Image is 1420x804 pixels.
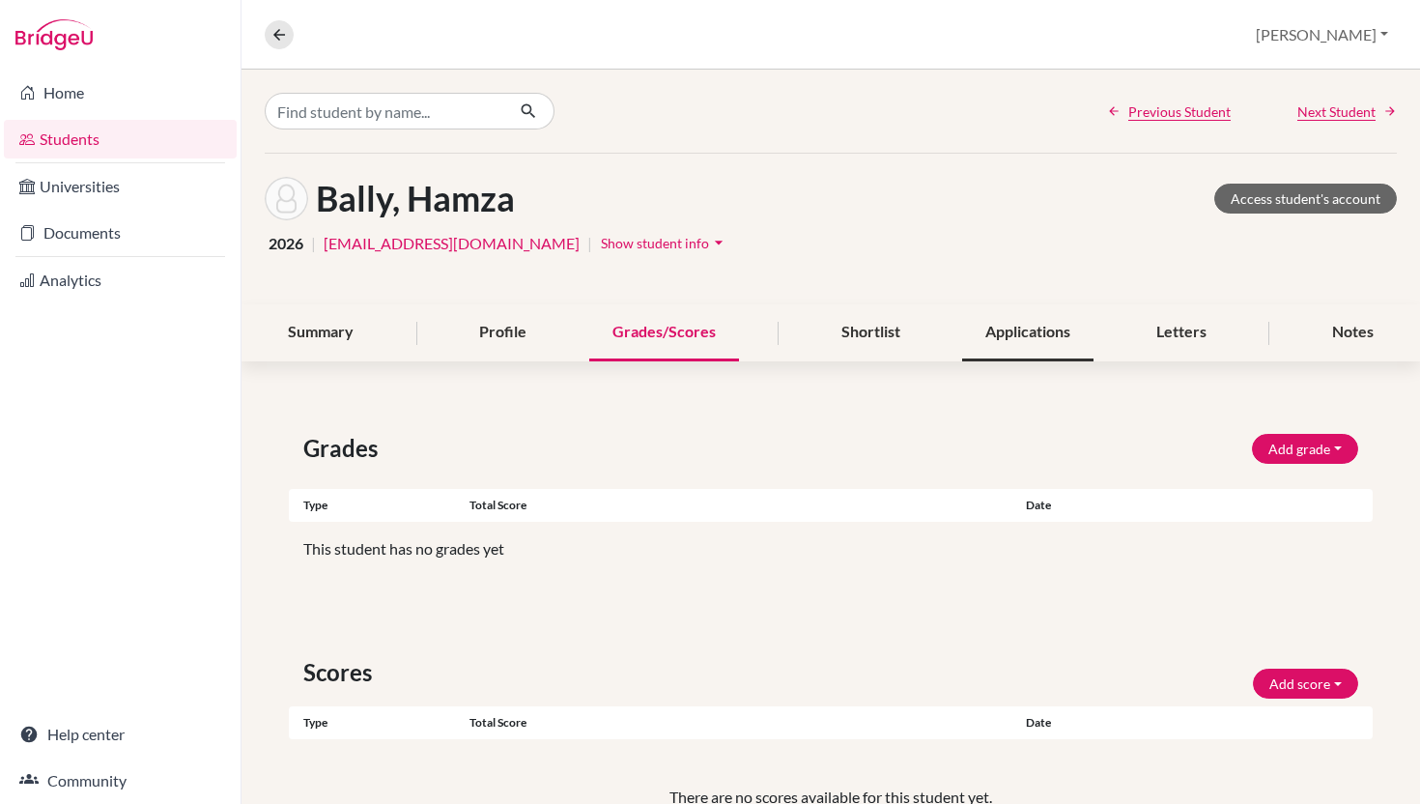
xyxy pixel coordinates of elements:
[962,304,1093,361] div: Applications
[4,73,237,112] a: Home
[289,714,469,732] div: Type
[587,232,592,255] span: |
[303,537,1358,560] p: This student has no grades yet
[709,233,728,252] i: arrow_drop_down
[4,761,237,800] a: Community
[4,214,237,252] a: Documents
[1297,101,1397,122] a: Next Student
[456,304,550,361] div: Profile
[265,93,504,129] input: Find student by name...
[1107,101,1231,122] a: Previous Student
[4,167,237,206] a: Universities
[1252,434,1358,464] button: Add grade
[1011,497,1283,514] div: Date
[303,655,380,690] span: Scores
[4,261,237,300] a: Analytics
[589,304,739,361] div: Grades/Scores
[265,304,377,361] div: Summary
[303,431,385,466] span: Grades
[1133,304,1230,361] div: Letters
[4,120,237,158] a: Students
[289,497,469,514] div: Type
[600,228,729,258] button: Show student infoarrow_drop_down
[311,232,316,255] span: |
[1214,184,1397,214] a: Access student's account
[469,497,1011,514] div: Total score
[15,19,93,50] img: Bridge-U
[1297,101,1376,122] span: Next Student
[316,178,515,219] h1: Bally, Hamza
[818,304,923,361] div: Shortlist
[469,714,1011,732] div: Total score
[4,715,237,754] a: Help center
[269,232,303,255] span: 2026
[1253,669,1358,699] button: Add score
[601,235,709,251] span: Show student info
[265,177,308,220] img: Hamza Bally's avatar
[1011,714,1192,732] div: Date
[1309,304,1397,361] div: Notes
[1247,16,1397,53] button: [PERSON_NAME]
[1128,101,1231,122] span: Previous Student
[324,232,580,255] a: [EMAIL_ADDRESS][DOMAIN_NAME]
